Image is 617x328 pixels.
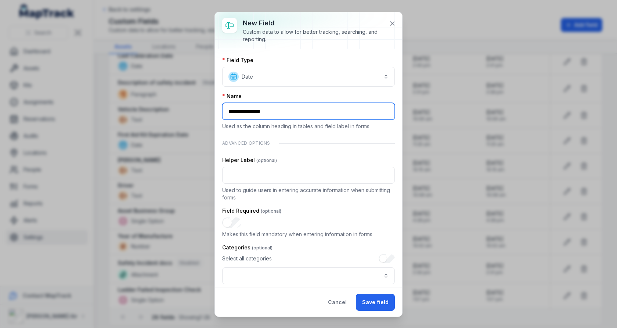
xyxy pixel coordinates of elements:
[243,18,383,28] h3: New field
[222,57,253,64] label: Field Type
[243,28,383,43] div: Custom data to allow for better tracking, searching, and reporting.
[222,103,395,120] input: :rpf:-form-item-label
[322,294,353,311] button: Cancel
[222,167,395,184] input: :rph:-form-item-label
[222,244,273,251] label: Categories
[222,93,242,100] label: Name
[222,136,395,151] div: Advanced Options
[222,254,395,284] div: :rpj:-form-item-label
[222,207,281,215] label: Field Required
[222,231,395,238] p: Makes this field mandatory when entering information in forms
[222,255,272,262] span: Select all categories
[222,217,241,228] input: :rpi:-form-item-label
[222,67,395,87] button: Date
[222,156,277,164] label: Helper Label
[222,123,395,130] p: Used as the column heading in tables and field label in forms
[356,294,395,311] button: Save field
[222,287,395,302] p: Select categories that already have fields configured. Any category without fields will get this ...
[222,187,395,201] p: Used to guide users in entering accurate information when submitting forms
